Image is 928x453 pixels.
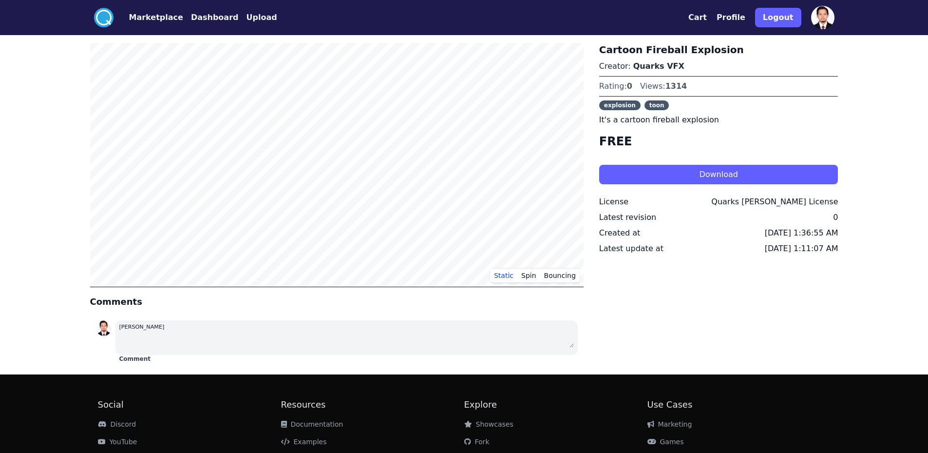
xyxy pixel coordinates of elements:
[90,295,584,309] h4: Comments
[633,61,684,71] a: Quarks VFX
[599,243,663,255] div: Latest update at
[191,12,239,23] button: Dashboard
[183,12,239,23] a: Dashboard
[464,420,513,428] a: Showcases
[647,438,684,446] a: Games
[755,8,801,27] button: Logout
[599,227,640,239] div: Created at
[98,398,281,412] h2: Social
[599,134,838,149] h4: FREE
[96,320,112,336] img: profile
[811,6,834,29] img: profile
[647,398,831,412] h2: Use Cases
[98,420,136,428] a: Discord
[644,100,669,110] span: toon
[765,227,838,239] div: [DATE] 1:36:55 AM
[833,212,838,223] div: 0
[640,80,687,92] div: Views:
[490,268,517,283] button: Static
[119,355,151,363] button: Comment
[98,438,137,446] a: YouTube
[765,243,838,255] div: [DATE] 1:11:07 AM
[464,438,490,446] a: Fork
[517,268,540,283] button: Spin
[599,212,656,223] div: Latest revision
[599,196,628,208] div: License
[114,12,183,23] a: Marketplace
[717,12,745,23] button: Profile
[627,81,632,91] span: 0
[755,4,801,31] a: Logout
[711,196,838,208] div: Quarks [PERSON_NAME] License
[665,81,687,91] span: 1314
[599,43,838,57] h3: Cartoon Fireball Explosion
[599,165,838,184] button: Download
[246,12,277,23] button: Upload
[540,268,580,283] button: Bouncing
[281,398,464,412] h2: Resources
[281,438,327,446] a: Examples
[464,398,647,412] h2: Explore
[238,12,277,23] a: Upload
[647,420,692,428] a: Marketing
[599,60,838,72] p: Creator:
[599,100,641,110] span: explosion
[119,324,165,330] small: [PERSON_NAME]
[281,420,343,428] a: Documentation
[599,114,838,126] p: It's a cartoon fireball explosion
[599,80,632,92] div: Rating:
[688,12,707,23] button: Cart
[129,12,183,23] button: Marketplace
